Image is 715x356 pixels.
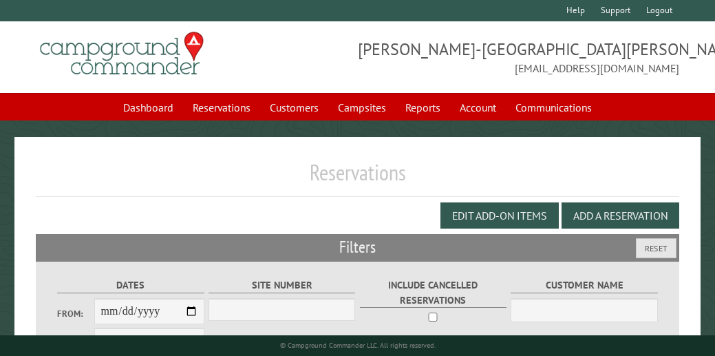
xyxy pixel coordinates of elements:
[636,238,676,258] button: Reset
[36,234,679,260] h2: Filters
[262,94,327,121] a: Customers
[511,278,657,293] label: Customer Name
[360,278,506,308] label: Include Cancelled Reservations
[115,94,182,121] a: Dashboard
[562,202,679,229] button: Add a Reservation
[57,278,204,293] label: Dates
[358,38,680,76] span: [PERSON_NAME]-[GEOGRAPHIC_DATA][PERSON_NAME] [EMAIL_ADDRESS][DOMAIN_NAME]
[280,341,436,350] small: © Campground Commander LLC. All rights reserved.
[330,94,394,121] a: Campsites
[57,307,94,320] label: From:
[507,94,600,121] a: Communications
[36,159,679,197] h1: Reservations
[36,27,208,81] img: Campground Commander
[209,278,355,293] label: Site Number
[451,94,504,121] a: Account
[440,202,559,229] button: Edit Add-on Items
[397,94,449,121] a: Reports
[184,94,259,121] a: Reservations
